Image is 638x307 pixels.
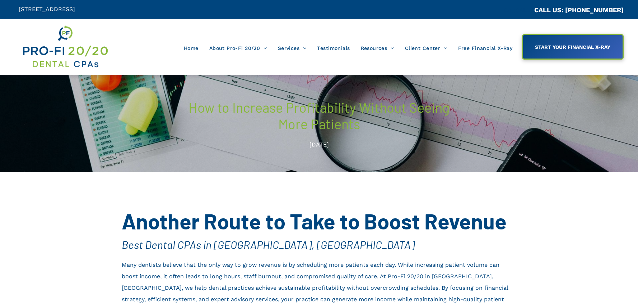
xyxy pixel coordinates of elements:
[522,34,624,60] a: START YOUR FINANCIAL X-RAY
[532,41,613,54] span: START YOUR FINANCIAL X-RAY
[204,41,273,55] a: About Pro-Fi 20/20
[400,41,453,55] a: Client Center
[186,98,453,133] h3: How to Increase Profitability Without Seeing More Patients
[273,41,312,55] a: Services
[453,41,518,55] a: Free Financial X-Ray
[122,208,507,234] span: Another Route to Take to Boost Revenue
[534,6,624,14] a: CALL US: [PHONE_NUMBER]
[22,24,108,69] img: Get Dental CPA Consulting, Bookkeeping, & Bank Loans
[355,41,400,55] a: Resources
[186,138,453,151] div: [DATE]
[19,6,75,13] span: [STREET_ADDRESS]
[504,7,534,14] span: CA::CALLC
[122,238,415,251] span: Best Dental CPAs in [GEOGRAPHIC_DATA], [GEOGRAPHIC_DATA]
[178,41,204,55] a: Home
[312,41,355,55] a: Testimonials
